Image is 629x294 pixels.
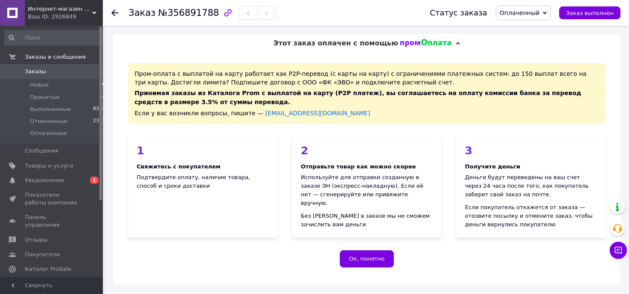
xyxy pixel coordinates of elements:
[4,30,106,45] input: Поиск
[301,173,433,207] div: Используйте для отправки созданную в заказе ЭН (экспресс-накладную). Если её нет — сгенерируйте и...
[28,5,92,13] span: Интернет-магазин "Астрокомфорт"
[128,63,605,123] div: Пром-оплата с выплатой на карту работает как P2P-перевод (с карты на карту) с ограничениями плате...
[111,9,118,17] div: Вернуться назад
[273,39,398,47] span: Этот заказ оплачен с помощью
[137,145,269,156] div: 1
[28,13,103,21] div: Ваш ID: 2926849
[25,213,79,229] span: Панель управления
[25,147,58,155] span: Сообщения
[135,90,581,105] span: Принимая заказы из Каталога Prom с выплатой на карту (P2P платеж), вы соглашаетесь на оплату коми...
[158,8,219,18] span: №356891788
[30,81,49,89] span: Новые
[559,6,620,19] button: Заказ выполнен
[93,105,105,113] span: 8322
[25,177,64,184] span: Уведомления
[102,129,105,137] span: 7
[340,250,393,267] button: Ок, понятно
[465,163,520,170] b: Получите деньги
[135,109,599,117] div: Если у вас возникли вопросы, пишите —
[430,9,487,17] div: Статус заказа
[102,93,105,101] span: 4
[90,177,99,184] span: 1
[465,203,597,229] div: Если покупатель откажется от заказа — отозвите посылку и отмените заказ, чтобы деньги вернулись п...
[301,145,433,156] div: 2
[349,255,384,262] span: Ок, понятно
[500,9,539,16] span: Оплаченный
[30,93,60,101] span: Принятые
[301,212,433,229] div: Без [PERSON_NAME] в заказе мы не сможем зачислить вам деньги
[25,265,71,273] span: Каталог ProSale
[400,39,452,48] img: evopay logo
[137,173,269,190] div: Подтвердите оплату, наличие товара, способ и сроки доставки
[301,163,416,170] b: Отправьте товар как можно скорее
[25,162,73,170] span: Товары и услуги
[25,191,79,207] span: Показатели работы компании
[129,8,156,18] span: Заказ
[25,68,46,75] span: Заказы
[25,53,86,61] span: Заказы и сообщения
[25,251,60,258] span: Покупатели
[566,10,614,16] span: Заказ выполнен
[465,173,597,199] div: Деньги будут переведены на ваш счет через 24 часа после того, как покупатель заберет свой заказ н...
[30,117,67,125] span: Отмененные
[265,110,370,117] a: [EMAIL_ADDRESS][DOMAIN_NAME]
[102,81,105,89] span: 0
[93,117,105,125] span: 2311
[30,129,67,137] span: Оплаченные
[30,105,71,113] span: Выполненные
[25,236,48,244] span: Отзывы
[137,163,220,170] b: Свяжитесь с покупателем
[610,242,627,259] button: Чат с покупателем
[465,145,597,156] div: 3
